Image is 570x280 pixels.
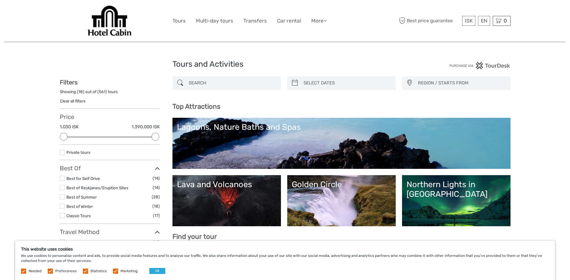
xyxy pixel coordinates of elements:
div: Showing ( ) out of ( ) tours [60,89,160,98]
input: SELECT DATES [301,78,393,88]
label: 561 [99,89,105,95]
span: ISK [465,18,473,24]
label: 1.030 ISK [60,124,79,130]
h3: Price [60,113,160,120]
a: Boat [66,240,75,245]
span: (18) [152,203,160,210]
a: Best for Self Drive [66,176,100,181]
label: 18 [78,89,83,95]
div: Golden Circle [292,180,391,189]
a: Best of Reykjanes/Eruption Sites [66,185,128,190]
span: 0 [503,18,508,24]
span: (47) [153,239,160,245]
h5: This website uses cookies [21,247,549,252]
strong: Filters [60,79,78,86]
h3: Travel Method [60,228,160,236]
a: Clear all filters [60,99,86,103]
a: Private tours [66,150,90,155]
a: Transfers [243,17,267,25]
label: Needed [29,269,41,274]
label: Preferences [55,269,77,274]
a: More [311,17,327,25]
img: PurchaseViaTourDesk.png [449,62,510,69]
span: (17) [153,212,160,219]
label: Marketing [120,269,138,274]
a: Classic Tours [66,213,91,218]
a: Multi-day tours [196,17,233,25]
img: Our services [86,5,133,37]
h1: Tours and Activities [172,59,398,69]
h3: Best Of [60,165,160,172]
input: SEARCH [186,78,278,88]
a: Best of Winter [66,204,93,209]
div: EN [478,16,490,26]
b: Find your tour [172,233,217,241]
div: Lagoons, Nature Baths and Spas [177,122,506,132]
a: Golden Circle [292,180,391,222]
span: Best price guarantee [398,16,461,26]
a: Tours [172,17,186,25]
button: REGION / STARTS FROM [415,78,508,88]
span: (14) [153,175,160,182]
label: Statistics [90,269,107,274]
div: We use cookies to personalise content and ads, to provide social media features and to analyse ou... [15,241,555,280]
a: Northern Lights in [GEOGRAPHIC_DATA] [407,180,506,222]
button: OK [149,268,165,274]
a: Lava and Volcanoes [177,180,276,222]
div: Lava and Volcanoes [177,180,276,189]
a: Car rental [277,17,301,25]
b: Top Attractions [172,102,220,111]
span: (28) [152,193,160,200]
a: Lagoons, Nature Baths and Spas [177,122,506,164]
label: 1.390.000 ISK [132,124,160,130]
a: Best of Summer [66,195,97,199]
div: Northern Lights in [GEOGRAPHIC_DATA] [407,180,506,199]
span: (14) [153,184,160,191]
